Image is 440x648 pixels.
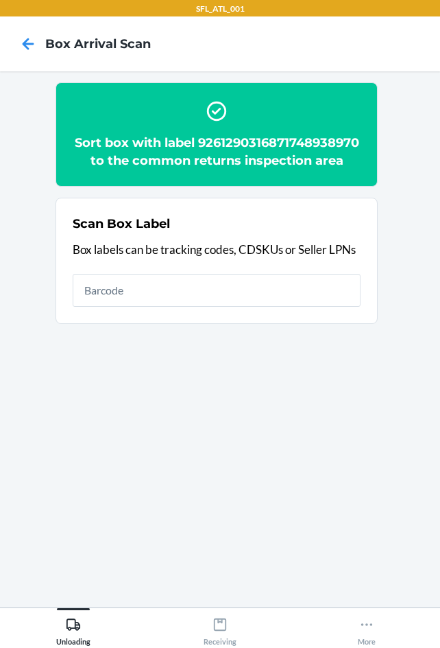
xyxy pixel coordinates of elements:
[204,612,236,646] div: Receiving
[147,608,293,646] button: Receiving
[358,612,376,646] div: More
[45,35,151,53] h4: Box Arrival Scan
[73,274,360,307] input: Barcode
[196,3,245,15] p: SFL_ATL_001
[56,612,90,646] div: Unloading
[73,134,360,170] h2: Sort box with label 9261290316871748938970 to the common returns inspection area
[73,241,360,259] p: Box labels can be tracking codes, CDSKUs or Seller LPNs
[293,608,440,646] button: More
[73,215,170,233] h2: Scan Box Label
